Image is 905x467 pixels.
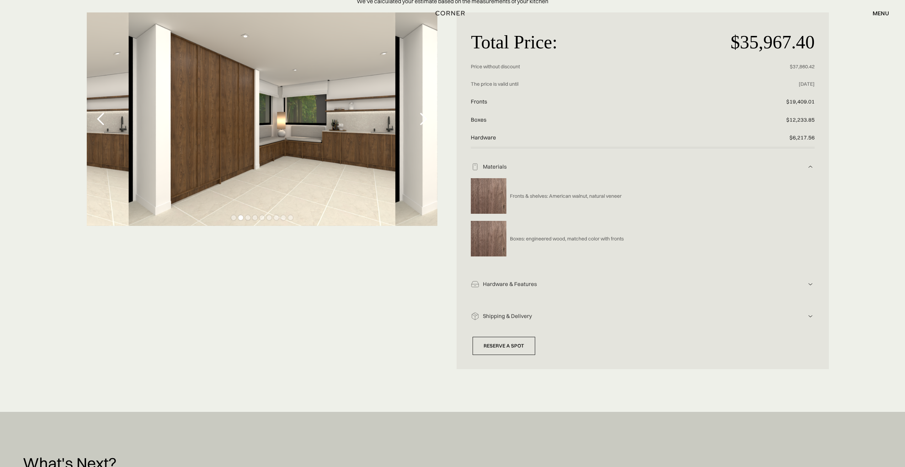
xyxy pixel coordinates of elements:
div: Materials [479,163,806,171]
div: Show slide 8 of 9 [281,215,286,220]
p: $35,967.40 [700,27,815,58]
div: Show slide 4 of 9 [252,215,257,220]
div: Show slide 5 of 9 [260,215,265,220]
p: $37,860.42 [700,58,815,75]
div: menu [866,7,889,19]
p: Fronts & shelves: American walnut, natural veneer [510,193,622,200]
a: Reserve a Spot [473,337,535,355]
div: 2 of 9 [87,12,437,226]
p: Price without discount [471,58,700,75]
div: Show slide 1 of 9 [231,215,236,220]
div: Show slide 7 of 9 [274,215,279,220]
div: Show slide 6 of 9 [267,215,272,220]
p: $12,233.85 [700,111,815,129]
div: next slide [409,12,437,226]
div: Shipping & Delivery [479,313,806,320]
div: previous slide [87,12,115,226]
a: Boxes: engineered wood, matched color with fronts [506,235,624,242]
p: Total Price: [471,27,700,58]
a: home [417,9,488,18]
div: menu [873,10,889,16]
p: $6,217.56 [700,129,815,147]
p: Fronts [471,93,700,111]
div: Show slide 3 of 9 [245,215,250,220]
div: Hardware & Features [479,281,806,288]
div: carousel [87,12,437,226]
a: Fronts & shelves: American walnut, natural veneer [506,193,622,200]
p: $19,409.01 [700,93,815,111]
div: Show slide 2 of 9 [238,215,243,220]
p: The price is valid until [471,75,700,93]
p: Boxes: engineered wood, matched color with fronts [510,235,624,242]
div: Show slide 9 of 9 [288,215,293,220]
p: Hardware [471,129,700,147]
p: [DATE] [700,75,815,93]
p: Boxes [471,111,700,129]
